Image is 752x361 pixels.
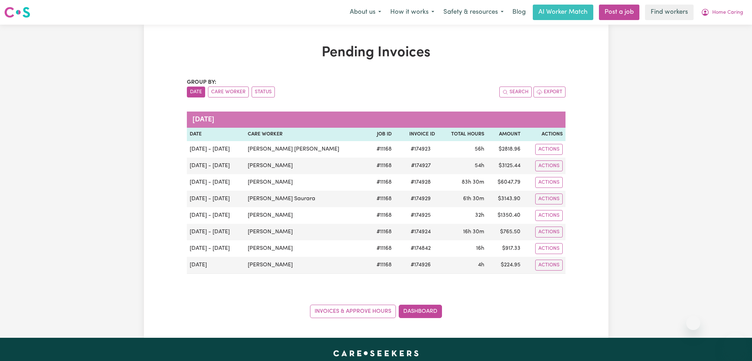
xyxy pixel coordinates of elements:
iframe: Close message [686,316,700,330]
td: [DATE] - [DATE] [187,141,245,158]
td: [DATE] - [DATE] [187,191,245,207]
iframe: Button to launch messaging window [724,333,746,355]
span: # 174929 [406,195,435,203]
button: Actions [535,243,563,254]
span: 32 hours [475,213,484,218]
td: [PERSON_NAME] Saurara [245,191,368,207]
td: # 11168 [368,174,394,191]
th: Care Worker [245,128,368,141]
a: Dashboard [399,305,442,318]
td: # 11168 [368,158,394,174]
td: [PERSON_NAME] [PERSON_NAME] [245,141,368,158]
td: # 11168 [368,257,394,274]
span: # 174923 [406,145,435,153]
button: Actions [535,144,563,155]
img: Careseekers logo [4,6,30,19]
h1: Pending Invoices [187,44,565,61]
button: Actions [535,210,563,221]
th: Job ID [368,128,394,141]
span: # 174928 [406,178,435,186]
th: Total Hours [438,128,487,141]
td: # 11168 [368,141,394,158]
span: 16 hours [476,246,484,251]
td: [PERSON_NAME] [245,240,368,257]
button: Actions [535,194,563,204]
td: [DATE] - [DATE] [187,240,245,257]
button: Export [533,87,565,97]
td: [DATE] - [DATE] [187,174,245,191]
td: [PERSON_NAME] [245,257,368,274]
td: [DATE] - [DATE] [187,158,245,174]
button: How it works [386,5,439,20]
td: [DATE] - [DATE] [187,224,245,240]
span: # 174927 [407,161,435,170]
button: Actions [535,160,563,171]
span: 16 hours 30 minutes [463,229,484,235]
a: Find workers [645,5,694,20]
td: $ 224.95 [487,257,523,274]
td: # 11168 [368,207,394,224]
button: sort invoices by date [187,87,205,97]
td: [PERSON_NAME] [245,224,368,240]
td: [DATE] - [DATE] [187,207,245,224]
button: Search [499,87,532,97]
span: # 174926 [406,261,435,269]
th: Invoice ID [394,128,438,141]
td: # 11168 [368,240,394,257]
td: [PERSON_NAME] [245,174,368,191]
span: 56 hours [475,146,484,152]
th: Actions [523,128,565,141]
button: Safety & resources [439,5,508,20]
td: $ 765.50 [487,224,523,240]
span: # 174925 [406,211,435,220]
a: Post a job [599,5,639,20]
span: Home Caring [712,9,743,17]
button: sort invoices by paid status [252,87,275,97]
td: $ 6047.79 [487,174,523,191]
td: $ 1350.40 [487,207,523,224]
a: AI Worker Match [533,5,593,20]
button: About us [345,5,386,20]
span: # 174924 [406,228,435,236]
td: $ 2818.96 [487,141,523,158]
a: Careseekers logo [4,4,30,20]
td: $ 917.33 [487,240,523,257]
button: Actions [535,227,563,237]
td: [DATE] [187,257,245,274]
span: 83 hours 30 minutes [462,179,484,185]
span: 4 hours [478,262,484,268]
button: Actions [535,177,563,188]
a: Blog [508,5,530,20]
a: Careseekers home page [333,350,419,356]
button: Actions [535,260,563,271]
th: Amount [487,128,523,141]
td: $ 3143.90 [487,191,523,207]
td: # 11168 [368,191,394,207]
button: My Account [696,5,748,20]
th: Date [187,128,245,141]
span: 54 hours [475,163,484,169]
span: 61 hours 30 minutes [463,196,484,202]
a: Invoices & Approve Hours [310,305,396,318]
td: # 11168 [368,224,394,240]
td: [PERSON_NAME] [245,158,368,174]
button: sort invoices by care worker [208,87,249,97]
span: # 174842 [406,244,435,253]
caption: [DATE] [187,112,565,128]
td: $ 3125.44 [487,158,523,174]
span: Group by: [187,80,216,85]
td: [PERSON_NAME] [245,207,368,224]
